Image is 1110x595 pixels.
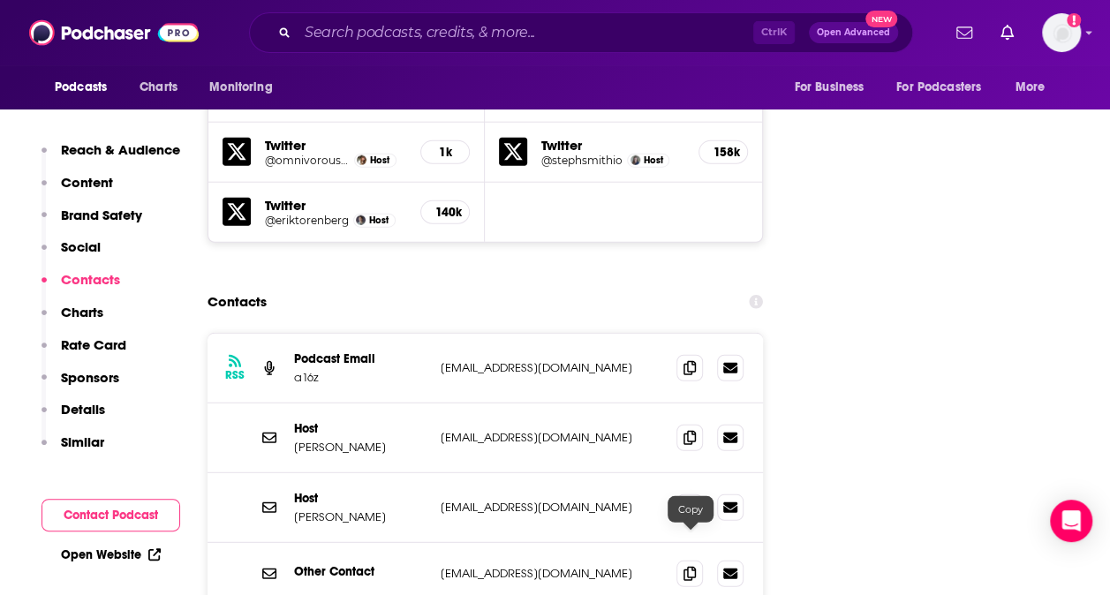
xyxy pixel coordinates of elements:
[294,440,427,455] p: [PERSON_NAME]
[140,75,177,100] span: Charts
[42,499,180,531] button: Contact Podcast
[1042,13,1081,52] span: Logged in as Morgan16
[55,75,107,100] span: Podcasts
[61,271,120,288] p: Contacts
[265,137,406,154] h5: Twitter
[42,304,103,336] button: Charts
[61,401,105,418] p: Details
[896,75,981,100] span: For Podcasters
[644,154,663,166] span: Host
[61,369,119,386] p: Sponsors
[294,351,427,366] p: Podcast Email
[441,566,662,581] p: [EMAIL_ADDRESS][DOMAIN_NAME]
[128,71,188,104] a: Charts
[61,238,101,255] p: Social
[356,215,366,225] img: Erik Torenberg
[809,22,898,43] button: Open AdvancedNew
[993,18,1021,48] a: Show notifications dropdown
[225,368,245,382] h3: RSS
[61,304,103,320] p: Charts
[298,19,753,47] input: Search podcasts, credits, & more...
[294,421,427,436] p: Host
[42,271,120,304] button: Contacts
[949,18,979,48] a: Show notifications dropdown
[1042,13,1081,52] button: Show profile menu
[631,155,640,165] img: Steph Smith
[61,336,126,353] p: Rate Card
[265,197,406,214] h5: Twitter
[61,547,161,562] a: Open Website
[42,369,119,402] button: Sponsors
[370,154,389,166] span: Host
[42,401,105,433] button: Details
[61,141,180,158] p: Reach & Audience
[29,16,199,49] img: Podchaser - Follow, Share and Rate Podcasts
[42,336,126,369] button: Rate Card
[209,75,272,100] span: Monitoring
[294,564,427,579] p: Other Contact
[885,71,1007,104] button: open menu
[1003,71,1068,104] button: open menu
[435,145,455,160] h5: 1k
[42,71,130,104] button: open menu
[441,500,662,515] p: [EMAIL_ADDRESS][DOMAIN_NAME]
[441,430,662,445] p: [EMAIL_ADDRESS][DOMAIN_NAME]
[42,141,180,174] button: Reach & Audience
[1016,75,1046,100] span: More
[435,205,455,220] h5: 140k
[357,155,366,165] img: Hanne Winarsky
[441,360,662,375] p: [EMAIL_ADDRESS][DOMAIN_NAME]
[668,496,714,523] div: Copy
[249,12,913,53] div: Search podcasts, credits, & more...
[865,11,897,27] span: New
[294,370,427,385] p: a16z
[265,214,349,227] a: @eriktorenberg
[541,137,683,154] h5: Twitter
[208,285,267,319] h2: Contacts
[1050,500,1092,542] div: Open Intercom Messenger
[369,215,389,226] span: Host
[42,433,104,466] button: Similar
[817,28,890,37] span: Open Advanced
[265,154,350,167] a: @omnivorousread
[61,174,113,191] p: Content
[197,71,295,104] button: open menu
[1067,13,1081,27] svg: Add a profile image
[541,154,623,167] a: @stephsmithio
[714,145,733,160] h5: 158k
[42,174,113,207] button: Content
[42,238,101,271] button: Social
[42,207,142,239] button: Brand Safety
[61,207,142,223] p: Brand Safety
[794,75,864,100] span: For Business
[1042,13,1081,52] img: User Profile
[61,433,104,450] p: Similar
[294,491,427,506] p: Host
[753,21,795,44] span: Ctrl K
[294,509,427,524] p: [PERSON_NAME]
[782,71,886,104] button: open menu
